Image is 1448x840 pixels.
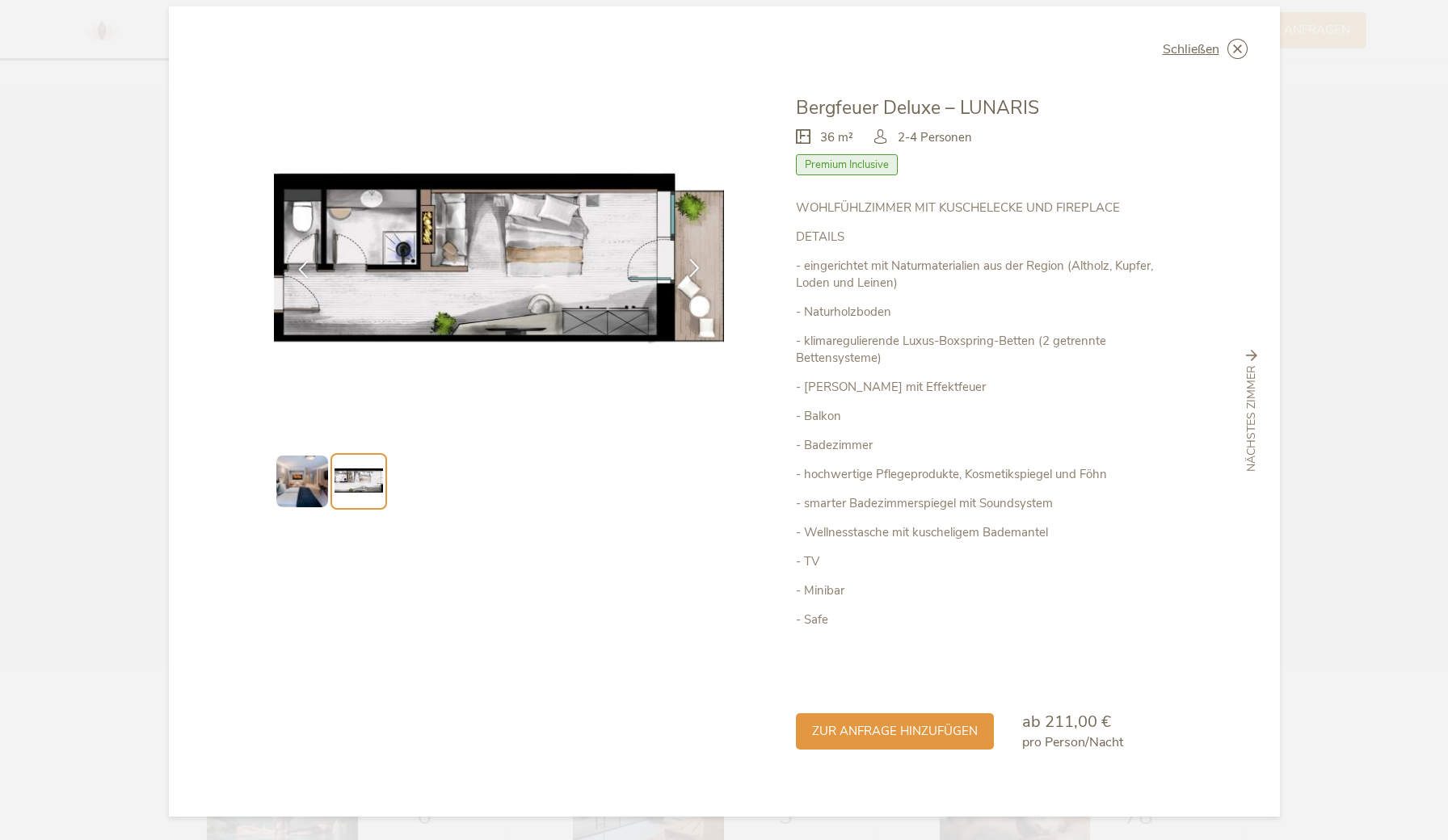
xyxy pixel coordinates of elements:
[796,553,1174,570] p: - TV
[796,258,1174,292] p: - eingerichtet mit Naturmaterialien aus der Region (Altholz, Kupfer, Loden und Leinen)
[796,304,1174,321] p: - Naturholzboden
[796,154,898,175] span: Premium Inclusive
[274,95,725,433] img: Bergfeuer Deluxe – LUNARIS
[276,456,328,507] img: Preview
[796,408,1174,425] p: - Balkon
[796,466,1174,483] p: - hochwertige Pflegeprodukte, Kosmetikspiegel und Föhn
[796,611,1174,628] p: - Safe
[796,229,1174,246] p: DETAILS
[898,129,972,146] span: 2-4 Personen
[796,95,1039,120] span: Bergfeuer Deluxe – LUNARIS
[1244,366,1260,472] span: nächstes Zimmer
[796,437,1174,454] p: - Badezimmer
[796,582,1174,599] p: - Minibar
[335,457,383,506] img: Preview
[796,199,1174,216] p: WOHLFÜHLZIMMER MIT KUSCHELECKE UND FIREPLACE
[796,495,1174,512] p: - smarter Badezimmerspiegel mit Soundsystem
[796,524,1174,541] p: - Wellnesstasche mit kuscheligem Bademantel
[796,333,1174,367] p: - klimaregulierende Luxus-Boxspring-Betten (2 getrennte Bettensysteme)
[820,129,853,146] span: 36 m²
[796,379,1174,396] p: - [PERSON_NAME] mit Effektfeuer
